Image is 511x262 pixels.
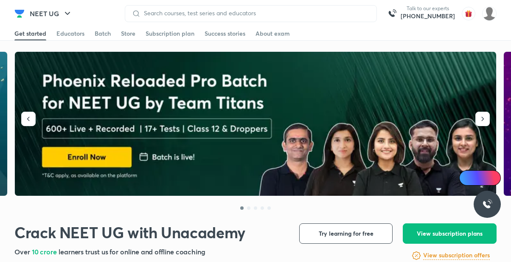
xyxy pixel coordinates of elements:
button: View subscription plans [403,223,497,244]
a: Subscription plan [146,27,194,40]
span: View subscription plans [417,229,483,238]
input: Search courses, test series and educators [140,10,370,17]
button: Try learning for free [299,223,393,244]
div: Educators [56,29,84,38]
div: About exam [255,29,290,38]
a: About exam [255,27,290,40]
a: Get started [14,27,46,40]
a: View subscription offers [423,251,490,261]
button: NEET UG [25,5,78,22]
span: Try learning for free [319,229,373,238]
img: call-us [384,5,401,22]
div: Subscription plan [146,29,194,38]
span: learners trust us for online and offline coaching [59,247,205,256]
p: Talk to our experts [401,5,455,12]
div: Get started [14,29,46,38]
img: ttu [482,199,492,209]
a: [PHONE_NUMBER] [401,12,455,20]
img: Icon [464,175,471,181]
span: 10 crore [32,247,59,256]
a: Store [121,27,135,40]
img: avatar [462,7,475,20]
img: Company Logo [14,8,25,19]
div: Store [121,29,135,38]
h1: Crack NEET UG with Unacademy [14,223,245,242]
div: Success stories [205,29,245,38]
a: Batch [95,27,111,40]
a: Ai Doubts [459,170,501,186]
a: Success stories [205,27,245,40]
span: Ai Doubts [473,175,496,181]
img: Pooja Kerketta [482,6,497,21]
span: Over [14,247,32,256]
a: Educators [56,27,84,40]
h6: View subscription offers [423,251,490,260]
div: Batch [95,29,111,38]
